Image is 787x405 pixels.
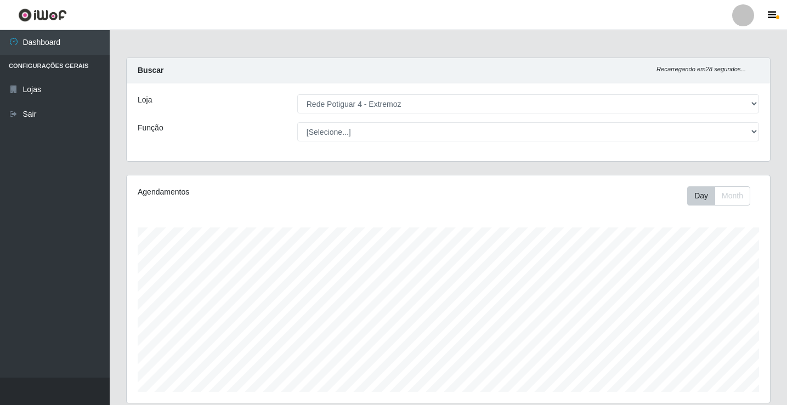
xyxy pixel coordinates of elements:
[687,186,759,206] div: Toolbar with button groups
[138,122,163,134] label: Função
[18,8,67,22] img: CoreUI Logo
[138,66,163,75] strong: Buscar
[687,186,715,206] button: Day
[138,186,387,198] div: Agendamentos
[687,186,750,206] div: First group
[138,94,152,106] label: Loja
[656,66,746,72] i: Recarregando em 28 segundos...
[715,186,750,206] button: Month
